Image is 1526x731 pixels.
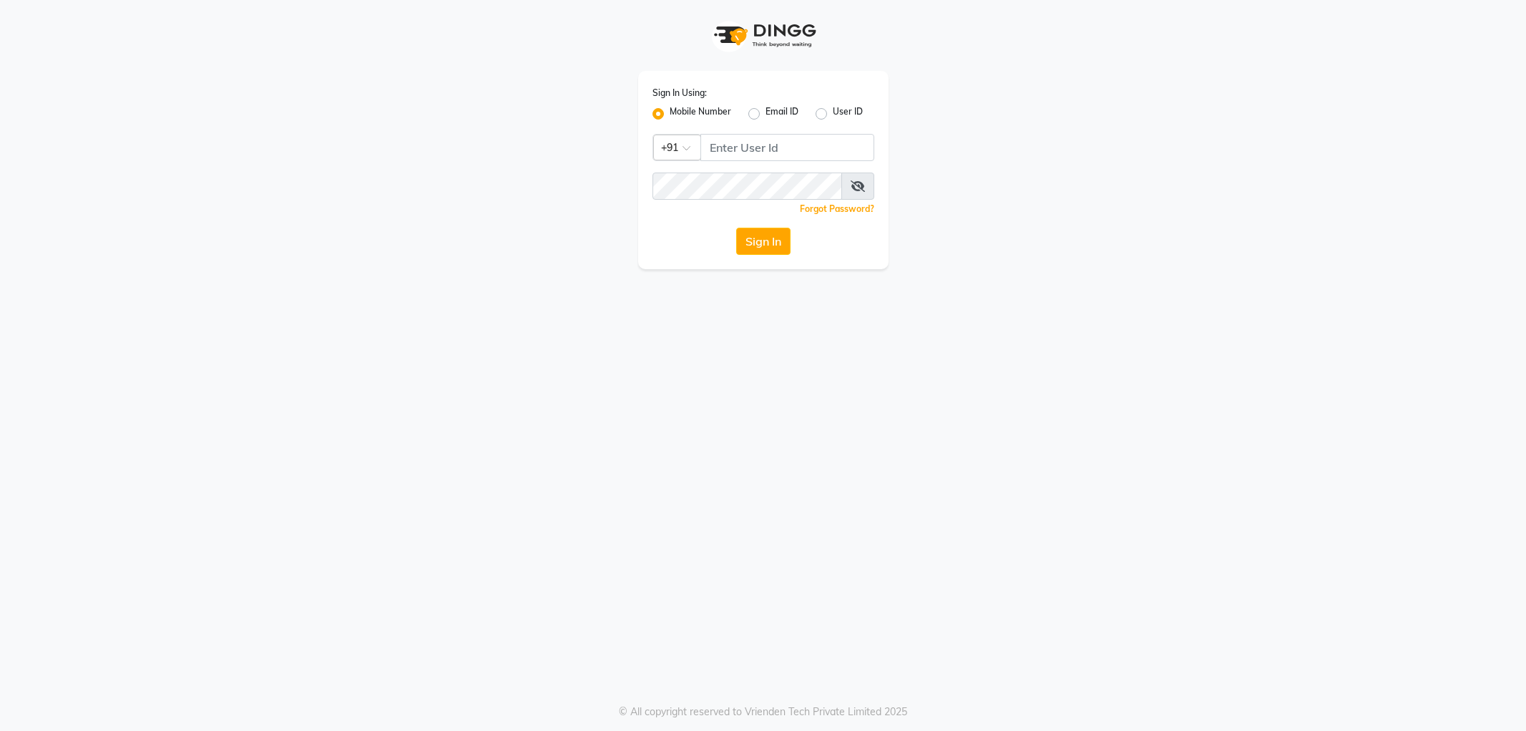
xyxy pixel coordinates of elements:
button: Sign In [736,228,791,255]
img: logo1.svg [706,14,821,57]
input: Username [700,134,874,161]
input: Username [652,173,842,200]
label: Sign In Using: [652,87,707,100]
label: Email ID [766,105,798,122]
a: Forgot Password? [800,203,874,214]
label: User ID [833,105,863,122]
label: Mobile Number [670,105,731,122]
